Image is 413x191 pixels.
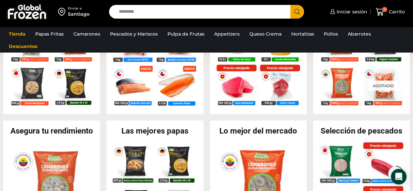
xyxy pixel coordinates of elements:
h2: Asegura tu rendimiento [3,127,100,135]
a: Iniciar sesión [328,5,367,18]
h2: Las mejores papas [106,127,203,135]
span: Iniciar sesión [335,8,367,15]
a: Pollos [321,28,341,40]
div: Enviar a [68,6,89,11]
a: Descuentos [6,40,40,53]
button: Search button [290,5,304,19]
span: 0 [382,7,387,12]
a: Papas Fritas [32,28,67,40]
a: Appetizers [211,28,243,40]
h2: Selección de pescados [313,127,410,135]
a: Pulpa de Frutas [164,28,208,40]
a: Abarrotes [344,28,374,40]
a: Queso Crema [246,28,285,40]
span: Carrito [387,8,405,15]
p: Agotado [368,80,398,90]
a: Tienda [6,28,29,40]
img: address-field-icon.svg [58,6,68,17]
div: Santiago [68,11,89,17]
a: 0 Carrito [374,4,406,20]
a: Camarones [70,28,103,40]
a: Pescados y Mariscos [107,28,161,40]
a: Hortalizas [288,28,317,40]
h2: Lo mejor del mercado [210,127,307,135]
div: Open Intercom Messenger [391,169,406,184]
